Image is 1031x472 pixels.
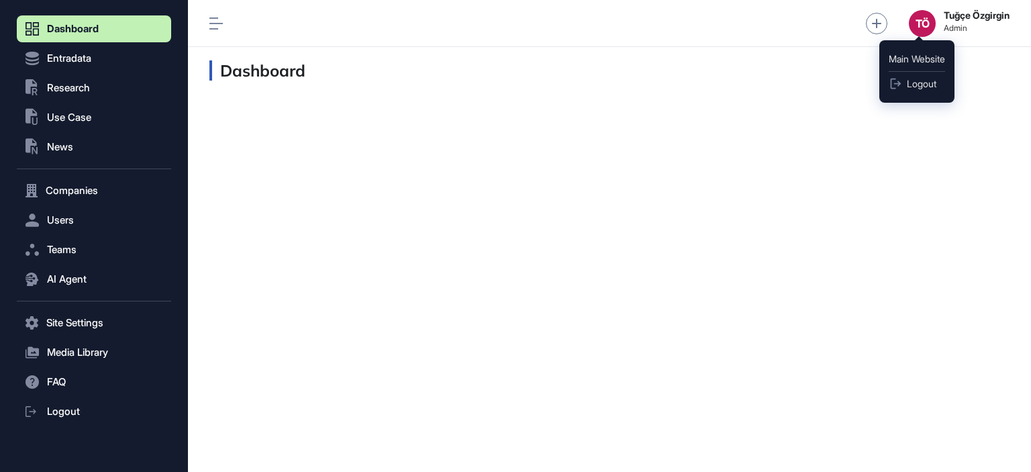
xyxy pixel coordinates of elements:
span: FAQ [47,377,66,387]
span: Use Case [47,112,91,123]
span: Logout [907,79,936,89]
button: FAQ [17,369,171,395]
span: Dashboard [47,23,99,34]
span: Site Settings [46,318,103,328]
h3: Dashboard [209,60,305,81]
span: Media Library [47,347,108,358]
span: Research [47,83,90,93]
strong: Tuğçe Özgirgin [944,10,1010,21]
a: Dashboard [17,15,171,42]
span: Admin [944,23,1010,33]
a: Main Website [879,51,954,67]
span: Users [47,215,74,226]
button: Companies [17,177,171,204]
span: Entradata [47,53,91,64]
a: Logout [17,398,171,425]
span: Teams [47,244,77,255]
button: Entradata [17,45,171,72]
span: AI Agent [47,274,87,285]
button: AI Agent [17,266,171,293]
button: Teams [17,236,171,263]
button: Site Settings [17,310,171,336]
span: Companies [46,185,98,196]
a: Logout [879,76,954,92]
button: Media Library [17,339,171,366]
button: TÖ [909,10,936,37]
button: Research [17,75,171,101]
button: Users [17,207,171,234]
button: Use Case [17,104,171,131]
span: Logout [47,406,80,417]
button: News [17,134,171,160]
span: News [47,142,73,152]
